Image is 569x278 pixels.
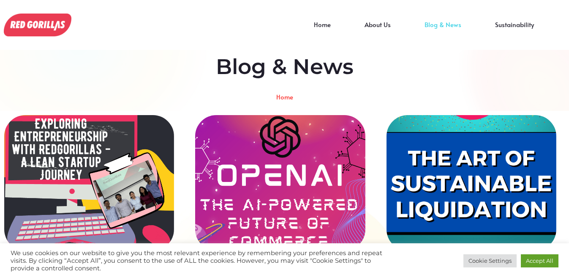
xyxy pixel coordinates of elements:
h2: Blog & News [14,54,555,80]
div: We use cookies on our website to give you the most relevant experience by remembering your prefer... [11,249,394,272]
a: Exploring Entrepreneurship with RedGorillas: A Lean Startup Journey [4,115,174,250]
a: Home [276,94,293,100]
a: About Us [348,25,408,37]
a: OpenAI – The AI Powered Future of Commerce [195,115,365,250]
a: Home [297,25,348,37]
a: Sustainable Liquidation [387,115,556,250]
a: Sustainability [478,25,551,37]
a: Blog & News [408,25,478,37]
a: Cookie Settings [463,254,517,267]
img: Blog Posts [4,14,71,36]
a: Accept All [521,254,558,267]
